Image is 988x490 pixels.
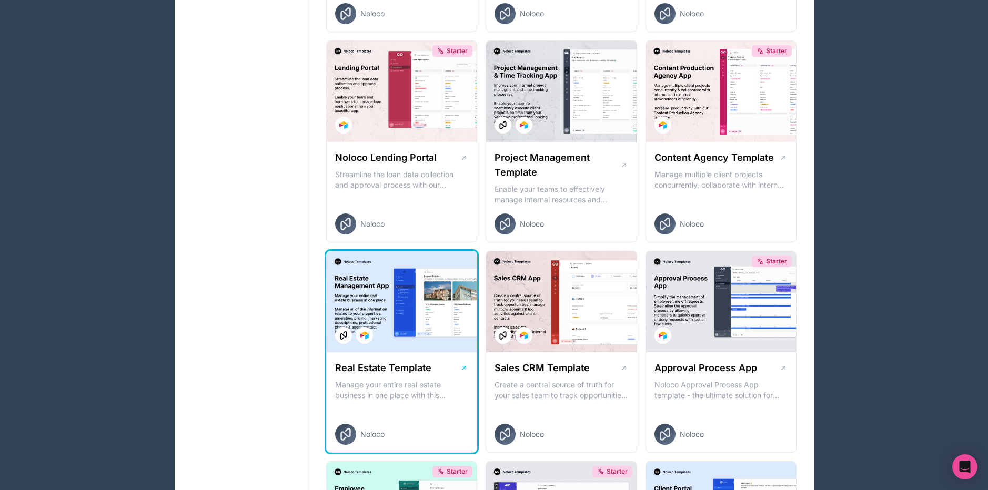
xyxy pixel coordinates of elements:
[339,121,348,129] img: Airtable Logo
[447,467,468,476] span: Starter
[495,184,628,205] p: Enable your teams to effectively manage internal resources and execute client projects on time.
[520,331,528,340] img: Airtable Logo
[360,8,385,19] span: Noloco
[680,8,704,19] span: Noloco
[495,380,628,401] p: Create a central source of truth for your sales team to track opportunities, manage multiple acco...
[659,121,667,129] img: Airtable Logo
[495,150,620,180] h1: Project Management Template
[680,429,704,440] span: Noloco
[654,361,757,375] h1: Approval Process App
[335,361,431,375] h1: Real Estate Template
[766,257,787,266] span: Starter
[520,8,544,19] span: Noloco
[520,429,544,440] span: Noloco
[680,219,704,229] span: Noloco
[360,331,369,340] img: Airtable Logo
[360,429,385,440] span: Noloco
[520,121,528,129] img: Airtable Logo
[766,47,787,55] span: Starter
[447,47,468,55] span: Starter
[335,169,469,190] p: Streamline the loan data collection and approval process with our Lending Portal template.
[659,331,667,340] img: Airtable Logo
[360,219,385,229] span: Noloco
[654,169,788,190] p: Manage multiple client projects concurrently, collaborate with internal and external stakeholders...
[654,380,788,401] p: Noloco Approval Process App template - the ultimate solution for managing your employee's time of...
[952,454,977,479] div: Open Intercom Messenger
[520,219,544,229] span: Noloco
[335,380,469,401] p: Manage your entire real estate business in one place with this comprehensive real estate transact...
[495,361,590,375] h1: Sales CRM Template
[335,150,437,165] h1: Noloco Lending Portal
[607,467,628,476] span: Starter
[654,150,774,165] h1: Content Agency Template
